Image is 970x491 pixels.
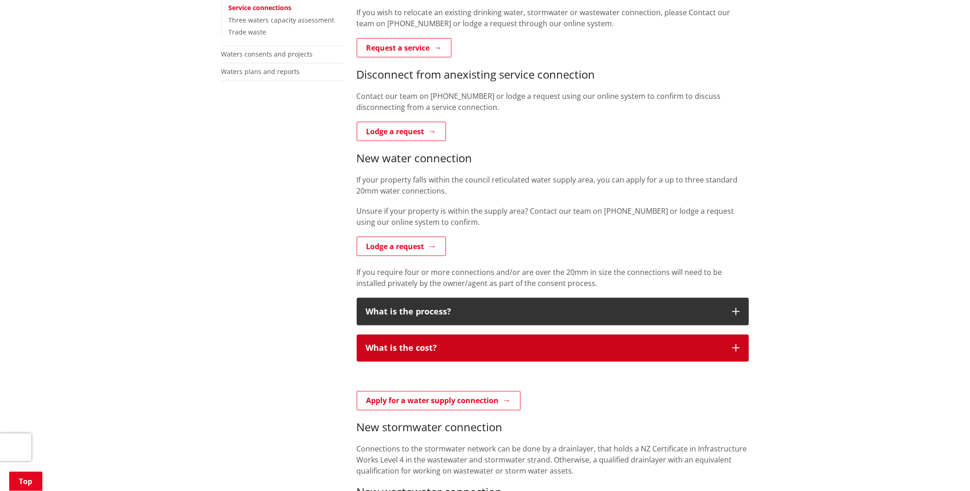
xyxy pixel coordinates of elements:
h3: Disconnect from an [357,68,749,81]
p: If you require four or more connections and/or are over the 20mm in size the connections will nee... [357,267,749,289]
p: Connections to the stormwater network can be done by a drainlayer, that holds a NZ Certificate in... [357,444,749,477]
div: What is the cost? [366,344,723,353]
div: What is the process? [366,307,723,316]
a: Service connections [229,3,292,12]
a: Request a service [357,38,452,57]
a: Apply for a water supply connection [357,391,521,411]
a: Waters plans and reports [221,67,300,76]
h3: New stormwater connection [357,421,749,434]
span: existing service connection [457,67,595,82]
a: Trade waste [229,28,267,36]
p: If you wish to relocate an existing drinking water, stormwater or wastewater connection, please C... [357,7,749,29]
button: What is the cost? [357,335,749,362]
p: Contact our team on [PHONE_NUMBER] or lodge a request using our online system to confirm to discu... [357,91,749,113]
p: Unsure if your property is within the supply area? Contact our team on [PHONE_NUMBER] or lodge a ... [357,206,749,228]
p: If your property falls within the council reticulated water supply area, you can apply for a up t... [357,174,749,196]
a: Waters consents and projects [221,50,313,58]
h3: New water connection [357,152,749,165]
a: Top [9,472,42,491]
a: Lodge a request [357,237,446,256]
a: Three waters capacity assessment [229,16,335,24]
iframe: Messenger Launcher [928,452,961,485]
button: What is the process? [357,298,749,325]
a: Lodge a request [357,122,446,141]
